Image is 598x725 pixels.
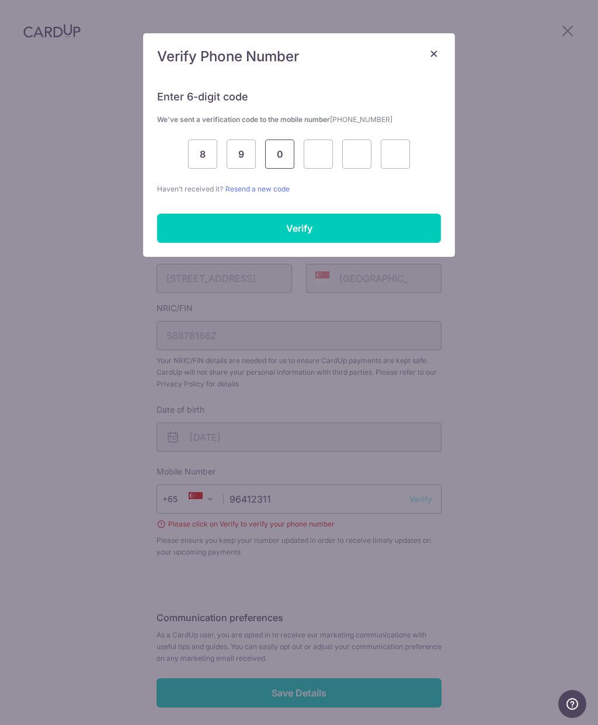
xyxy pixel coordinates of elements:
span: Haven’t received it? [157,184,223,193]
input: Verify [157,214,441,243]
strong: We’ve sent a verification code to the mobile number [157,115,392,124]
span: [PHONE_NUMBER] [330,115,392,124]
iframe: Opens a widget where you can find more information [558,690,586,719]
h6: Enter 6-digit code [157,90,441,104]
h5: Verify Phone Number [157,47,441,66]
a: Resend a new code [225,184,290,193]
